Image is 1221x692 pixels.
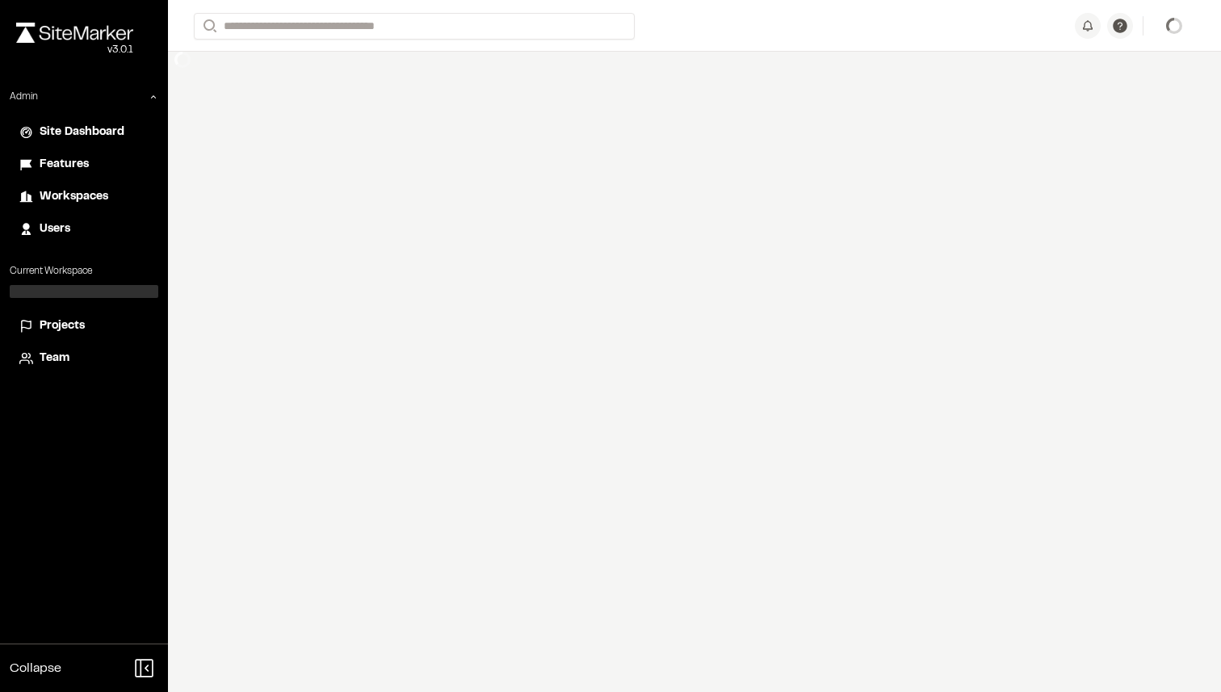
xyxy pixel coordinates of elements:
[40,124,124,141] span: Site Dashboard
[19,156,149,174] a: Features
[16,23,133,43] img: rebrand.png
[19,350,149,367] a: Team
[16,43,133,57] div: Oh geez...please don't...
[10,90,38,104] p: Admin
[10,264,158,279] p: Current Workspace
[10,659,61,678] span: Collapse
[194,13,223,40] button: Search
[19,124,149,141] a: Site Dashboard
[19,188,149,206] a: Workspaces
[40,220,70,238] span: Users
[40,317,85,335] span: Projects
[19,220,149,238] a: Users
[40,156,89,174] span: Features
[40,188,108,206] span: Workspaces
[19,317,149,335] a: Projects
[40,350,69,367] span: Team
